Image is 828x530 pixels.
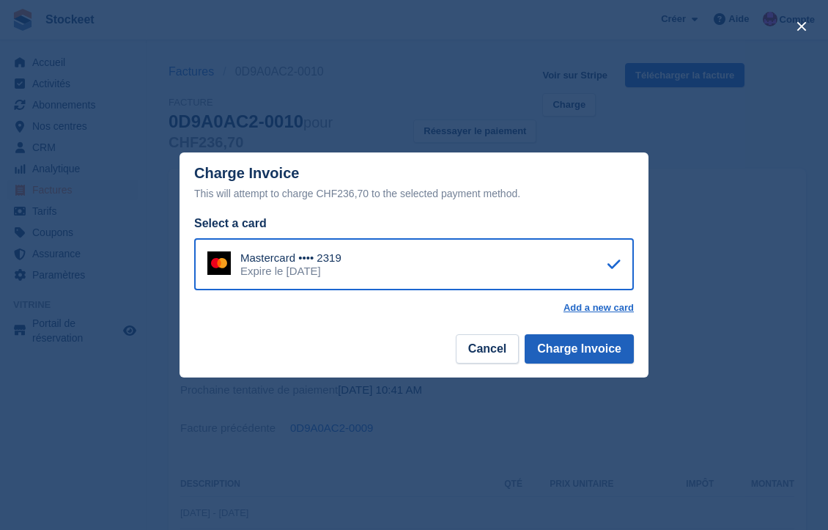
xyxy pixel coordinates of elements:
[207,251,231,275] img: Mastercard Logo
[240,251,341,265] div: Mastercard •••• 2319
[194,185,634,202] div: This will attempt to charge CHF236,70 to the selected payment method.
[525,334,634,364] button: Charge Invoice
[563,302,634,314] a: Add a new card
[790,15,813,38] button: close
[194,165,634,202] div: Charge Invoice
[240,265,341,278] div: Expire le [DATE]
[456,334,519,364] button: Cancel
[194,215,634,232] div: Select a card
